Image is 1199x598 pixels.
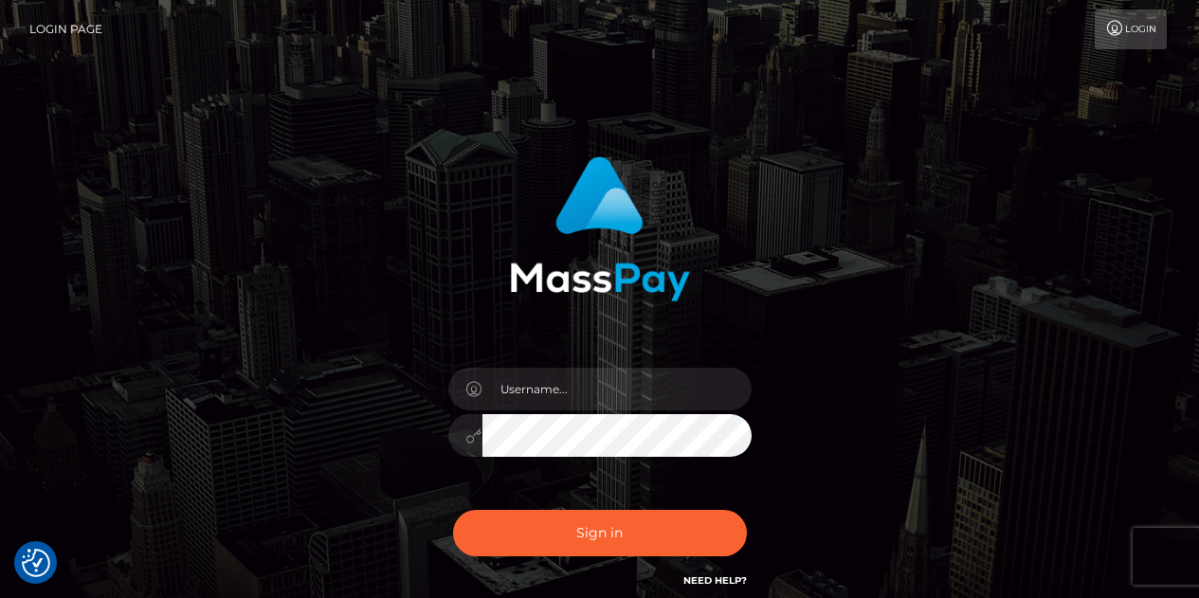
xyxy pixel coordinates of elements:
button: Sign in [453,510,747,556]
img: Revisit consent button [22,549,50,577]
a: Login Page [29,9,102,49]
button: Consent Preferences [22,549,50,577]
a: Login [1095,9,1167,49]
a: Need Help? [683,574,747,587]
input: Username... [482,368,752,410]
img: MassPay Login [510,156,690,301]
